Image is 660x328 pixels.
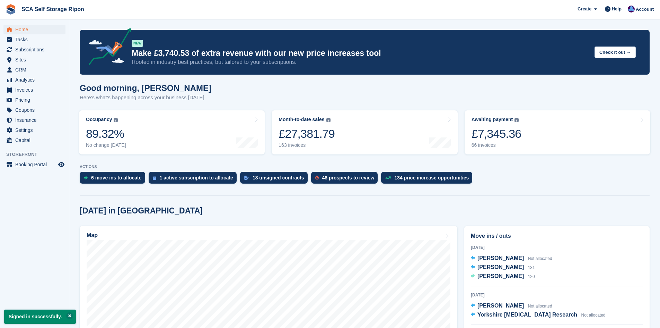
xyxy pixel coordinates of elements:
[160,175,233,180] div: 1 active subscription to allocate
[132,40,143,47] div: NEW
[15,75,57,85] span: Analytics
[57,160,65,169] a: Preview store
[471,302,552,311] a: [PERSON_NAME] Not allocated
[240,172,311,187] a: 18 unsigned contracts
[3,115,65,125] a: menu
[3,55,65,65] a: menu
[80,206,203,216] h2: [DATE] in [GEOGRAPHIC_DATA]
[3,125,65,135] a: menu
[477,273,524,279] span: [PERSON_NAME]
[471,232,643,240] h2: Move ins / outs
[471,263,535,272] a: [PERSON_NAME] 131
[636,6,654,13] span: Account
[528,274,535,279] span: 120
[477,264,524,270] span: [PERSON_NAME]
[15,115,57,125] span: Insurance
[80,165,650,169] p: ACTIONS
[3,135,65,145] a: menu
[471,272,535,281] a: [PERSON_NAME] 120
[15,55,57,65] span: Sites
[471,254,552,263] a: [PERSON_NAME] Not allocated
[311,172,381,187] a: 48 prospects to review
[3,35,65,44] a: menu
[612,6,622,12] span: Help
[315,176,319,180] img: prospect-51fa495bee0391a8d652442698ab0144808aea92771e9ea1ae160a38d050c398.svg
[477,255,524,261] span: [PERSON_NAME]
[15,25,57,34] span: Home
[394,175,469,180] div: 134 price increase opportunities
[149,172,240,187] a: 1 active subscription to allocate
[3,65,65,75] a: menu
[244,176,249,180] img: contract_signature_icon-13c848040528278c33f63329250d36e43548de30e8caae1d1a13099fd9432cc5.svg
[578,6,591,12] span: Create
[153,176,156,180] img: active_subscription_to_allocate_icon-d502201f5373d7db506a760aba3b589e785aa758c864c3986d89f69b8ff3...
[132,58,589,66] p: Rooted in industry best practices, but tailored to your subscriptions.
[381,172,476,187] a: 134 price increase opportunities
[4,310,76,324] p: Signed in successfully.
[87,232,98,238] h2: Map
[322,175,375,180] div: 48 prospects to review
[15,65,57,75] span: CRM
[80,94,211,102] p: Here's what's happening across your business [DATE]
[15,125,57,135] span: Settings
[279,117,324,123] div: Month-to-date sales
[472,117,513,123] div: Awaiting payment
[91,175,142,180] div: 6 move ins to allocate
[3,85,65,95] a: menu
[253,175,304,180] div: 18 unsigned contracts
[15,160,57,169] span: Booking Portal
[84,176,88,180] img: move_ins_to_allocate_icon-fdf77a2bb77ea45bf5b3d319d69a93e2d87916cf1d5bf7949dd705db3b84f3ca.svg
[86,117,112,123] div: Occupancy
[15,85,57,95] span: Invoices
[80,172,149,187] a: 6 move ins to allocate
[279,127,335,141] div: £27,381.79
[19,3,87,15] a: SCA Self Storage Ripon
[581,313,606,318] span: Not allocated
[15,45,57,54] span: Subscriptions
[465,110,650,154] a: Awaiting payment £7,345.36 66 invoices
[6,4,16,15] img: stora-icon-8386f47178a22dfd0bd8f6a31ec36ba5ce8667c1dd55bd0f319d3a0aa187defe.svg
[114,118,118,122] img: icon-info-grey-7440780725fd019a000dd9b08b2336e03edf1995a4989e88bcd33f0948082b44.svg
[3,105,65,115] a: menu
[471,244,643,251] div: [DATE]
[83,28,131,68] img: price-adjustments-announcement-icon-8257ccfd72463d97f412b2fc003d46551f7dbcb40ab6d574587a9cd5c0d94...
[471,292,643,298] div: [DATE]
[86,142,126,148] div: No change [DATE]
[477,312,577,318] span: Yorkshire [MEDICAL_DATA] Research
[514,118,519,122] img: icon-info-grey-7440780725fd019a000dd9b08b2336e03edf1995a4989e88bcd33f0948082b44.svg
[15,105,57,115] span: Coupons
[3,25,65,34] a: menu
[472,127,521,141] div: £7,345.36
[472,142,521,148] div: 66 invoices
[3,160,65,169] a: menu
[132,48,589,58] p: Make £3,740.53 of extra revenue with our new price increases tool
[528,256,552,261] span: Not allocated
[595,47,636,58] button: Check it out →
[15,35,57,44] span: Tasks
[15,135,57,145] span: Capital
[15,95,57,105] span: Pricing
[3,95,65,105] a: menu
[3,45,65,54] a: menu
[385,176,391,179] img: price_increase_opportunities-93ffe204e8149a01c8c9dc8f82e8f89637d9d84a8eef4429ea346261dce0b2c0.svg
[3,75,65,85] a: menu
[471,311,606,320] a: Yorkshire [MEDICAL_DATA] Research Not allocated
[79,110,265,154] a: Occupancy 89.32% No change [DATE]
[6,151,69,158] span: Storefront
[528,265,535,270] span: 131
[272,110,457,154] a: Month-to-date sales £27,381.79 163 invoices
[80,83,211,93] h1: Good morning, [PERSON_NAME]
[326,118,331,122] img: icon-info-grey-7440780725fd019a000dd9b08b2336e03edf1995a4989e88bcd33f0948082b44.svg
[279,142,335,148] div: 163 invoices
[628,6,635,12] img: Sarah Race
[528,304,552,309] span: Not allocated
[477,303,524,309] span: [PERSON_NAME]
[86,127,126,141] div: 89.32%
